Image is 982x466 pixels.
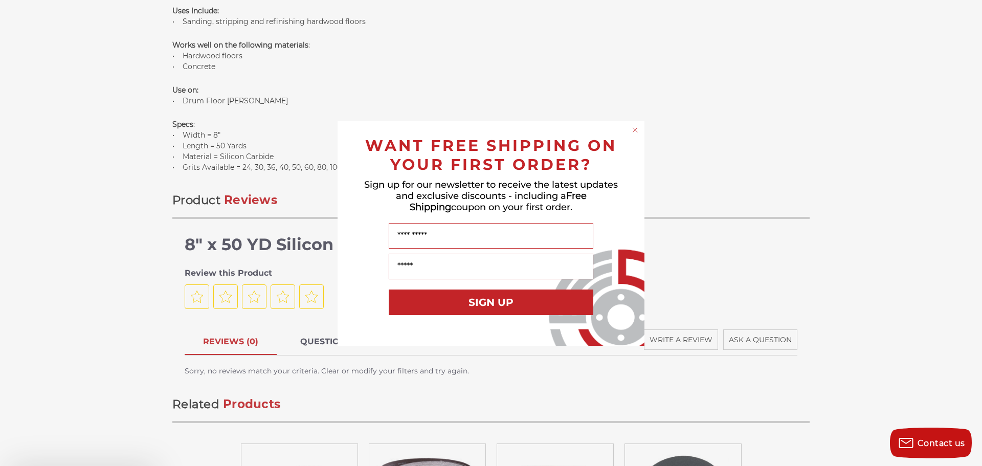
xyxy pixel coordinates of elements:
span: Sign up for our newsletter to receive the latest updates and exclusive discounts - including a co... [364,179,618,213]
button: Contact us [890,428,972,458]
button: SIGN UP [389,290,593,315]
span: Contact us [918,438,965,448]
button: Close dialog [630,125,640,135]
span: Free Shipping [410,190,587,213]
span: WANT FREE SHIPPING ON YOUR FIRST ORDER? [365,136,617,174]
